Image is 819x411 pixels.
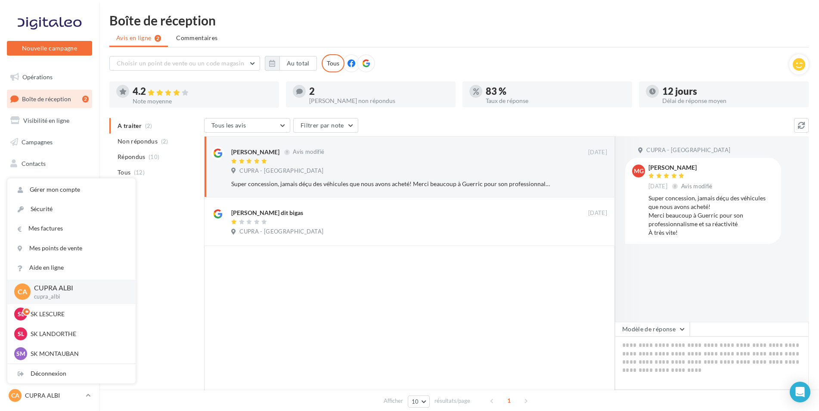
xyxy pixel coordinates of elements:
[25,391,82,400] p: CUPRA ALBI
[5,133,94,151] a: Campagnes
[309,87,449,96] div: 2
[634,167,644,175] span: MG
[231,209,303,217] div: [PERSON_NAME] dit bigas
[16,349,25,358] span: SM
[384,397,403,405] span: Afficher
[486,98,625,104] div: Taux de réponse
[18,287,27,297] span: CA
[109,56,260,71] button: Choisir un point de vente ou un code magasin
[681,183,713,190] span: Avis modifié
[265,56,317,71] button: Au total
[7,387,92,404] a: CA CUPRA ALBI
[5,219,94,244] a: PLV et print personnalisable
[161,138,168,145] span: (2)
[293,149,324,156] span: Avis modifié
[176,34,217,42] span: Commentaires
[117,59,244,67] span: Choisir un point de vente ou un code magasin
[5,90,94,108] a: Boîte de réception2
[31,330,125,338] p: SK LANDORTHE
[231,180,551,188] div: Super concession, jamais déçu des véhicules que nous avons acheté! Merci beaucoup à Guerric pour ...
[7,180,136,199] a: Gérer mon compte
[279,56,317,71] button: Au total
[5,155,94,173] a: Contacts
[149,153,159,160] span: (10)
[7,219,136,238] a: Mes factures
[790,382,810,402] div: Open Intercom Messenger
[615,322,690,336] button: Modèle de réponse
[204,118,290,133] button: Tous les avis
[646,146,730,154] span: CUPRA - [GEOGRAPHIC_DATA]
[588,149,607,156] span: [DATE]
[118,168,130,177] span: Tous
[118,137,158,146] span: Non répondus
[7,239,136,258] a: Mes points de vente
[23,117,69,124] span: Visibilité en ligne
[118,153,146,161] span: Répondus
[434,397,470,405] span: résultats/page
[239,228,323,236] span: CUPRA - [GEOGRAPHIC_DATA]
[7,199,136,219] a: Sécurité
[18,330,24,338] span: SL
[18,310,24,318] span: SL
[82,96,89,103] div: 2
[5,247,94,273] a: Campagnes DataOnDemand
[231,148,279,156] div: [PERSON_NAME]
[662,98,802,104] div: Délai de réponse moyen
[211,121,246,129] span: Tous les avis
[309,98,449,104] div: [PERSON_NAME] non répondus
[408,395,430,408] button: 10
[133,87,272,97] div: 4.2
[22,159,46,167] span: Contacts
[7,364,136,383] div: Déconnexion
[34,293,122,301] p: cupra_albi
[34,283,122,293] p: CUPRA ALBI
[588,209,607,217] span: [DATE]
[133,98,272,104] div: Note moyenne
[502,394,516,408] span: 1
[7,41,92,56] button: Nouvelle campagne
[31,349,125,358] p: SK MONTAUBAN
[5,176,94,194] a: Médiathèque
[109,14,809,27] div: Boîte de réception
[11,391,19,400] span: CA
[5,197,94,215] a: Calendrier
[5,68,94,86] a: Opérations
[239,167,323,175] span: CUPRA - [GEOGRAPHIC_DATA]
[5,112,94,130] a: Visibilité en ligne
[486,87,625,96] div: 83 %
[22,95,71,102] span: Boîte de réception
[7,258,136,277] a: Aide en ligne
[662,87,802,96] div: 12 jours
[293,118,358,133] button: Filtrer par note
[31,310,125,318] p: SK LESCURE
[648,183,667,190] span: [DATE]
[134,169,145,176] span: (12)
[22,73,53,81] span: Opérations
[648,194,774,237] div: Super concession, jamais déçu des véhicules que nous avons acheté! Merci beaucoup à Guerric pour ...
[648,165,714,171] div: [PERSON_NAME]
[322,54,344,72] div: Tous
[22,138,53,146] span: Campagnes
[412,398,419,405] span: 10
